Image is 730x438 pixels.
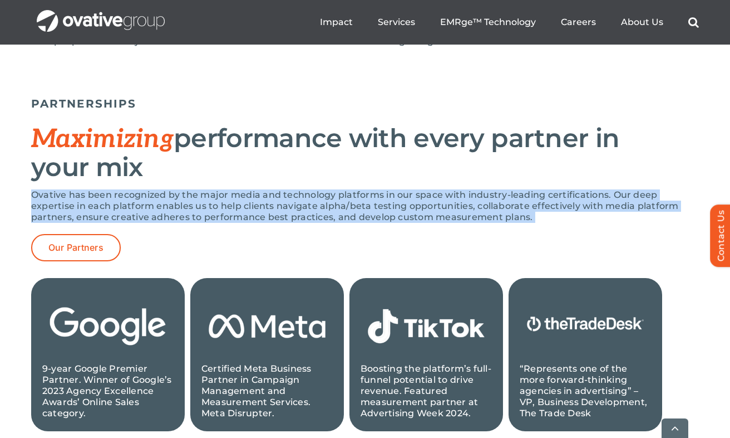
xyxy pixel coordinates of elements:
[520,289,651,363] img: Copy of Untitled Design (1)
[320,4,699,40] nav: Menu
[440,17,536,28] a: EMRge™ Technology
[201,363,333,419] p: Certified Meta Business Partner in Campaign Management and Measurement Services. Meta Disrupter.
[31,189,699,223] p: Ovative has been recognized by the major media and technology platforms in our space with industr...
[361,363,492,419] p: Boosting the platform’s full-funnel potential to drive revenue. Featured measurement partner at A...
[361,289,492,363] img: 1
[42,363,174,419] p: 9-year Google Premier Partner. Winner of Google’s 2023 Agency Excellence Awards’ Online Sales cat...
[561,17,596,28] a: Careers
[31,234,121,261] a: Our Partners
[31,124,699,181] h2: performance with every partner in your mix
[48,242,103,253] span: Our Partners
[31,97,699,110] h5: PARTNERSHIPS
[688,17,699,28] a: Search
[37,9,165,20] a: OG_Full_horizontal_WHT
[201,289,333,363] img: 3
[621,17,663,28] a: About Us
[42,289,174,363] img: 2
[378,17,415,28] a: Services
[320,17,353,28] a: Impact
[31,124,174,155] span: Maximizing
[520,363,651,419] p: “Represents one of the more forward-thinking agencies in advertising” – VP, Business Development,...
